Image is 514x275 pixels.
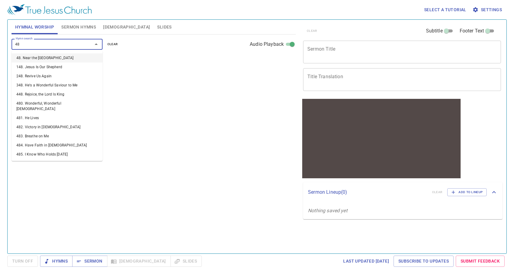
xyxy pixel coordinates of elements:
[422,4,469,15] button: Select a tutorial
[301,97,462,180] iframe: from-child
[12,141,103,150] li: 484. Have Faith in [DEMOGRAPHIC_DATA]
[12,99,103,113] li: 480. Wonderful, Wonderful [DEMOGRAPHIC_DATA]
[12,159,103,168] li: 486. I Need [DEMOGRAPHIC_DATA]
[77,257,102,265] span: Sermon
[107,42,118,47] span: clear
[460,27,484,35] span: Footer Text
[451,189,483,195] span: Add to Lineup
[45,257,68,265] span: Hymns
[461,257,500,265] span: Submit Feedback
[471,4,504,15] button: Settings
[12,122,103,132] li: 482. Victory in [DEMOGRAPHIC_DATA]
[157,23,171,31] span: Slides
[308,189,427,196] p: Sermon Lineup ( 0 )
[7,4,92,15] img: True Jesus Church
[92,40,100,49] button: Close
[308,208,347,213] i: Nothing saved yet
[12,53,103,62] li: 48. Near the [GEOGRAPHIC_DATA]
[341,256,391,267] a: Last updated [DATE]
[426,27,443,35] span: Subtitle
[474,6,502,14] span: Settings
[12,132,103,141] li: 483. Breathe on Me
[456,256,505,267] a: Submit Feedback
[303,182,502,202] div: Sermon Lineup(0)clearAdd to Lineup
[12,113,103,122] li: 481. He Lives
[250,41,284,48] span: Audio Playback
[72,256,107,267] button: Sermon
[12,81,103,90] li: 348. He's a Wonderful Saviour to Me
[61,23,96,31] span: Sermon Hymns
[15,23,54,31] span: Hymnal Worship
[12,62,103,72] li: 148. Jesus Is Our Shepherd
[12,72,103,81] li: 248. Revive Us Again
[12,90,103,99] li: 448. Rejoice, the Lord Is King
[40,256,73,267] button: Hymns
[103,23,150,31] span: [DEMOGRAPHIC_DATA]
[104,41,122,48] button: clear
[447,188,487,196] button: Add to Lineup
[398,257,449,265] span: Subscribe to Updates
[12,150,103,159] li: 485. I Know Who Holds [DATE]
[394,256,454,267] a: Subscribe to Updates
[424,6,466,14] span: Select a tutorial
[343,257,389,265] span: Last updated [DATE]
